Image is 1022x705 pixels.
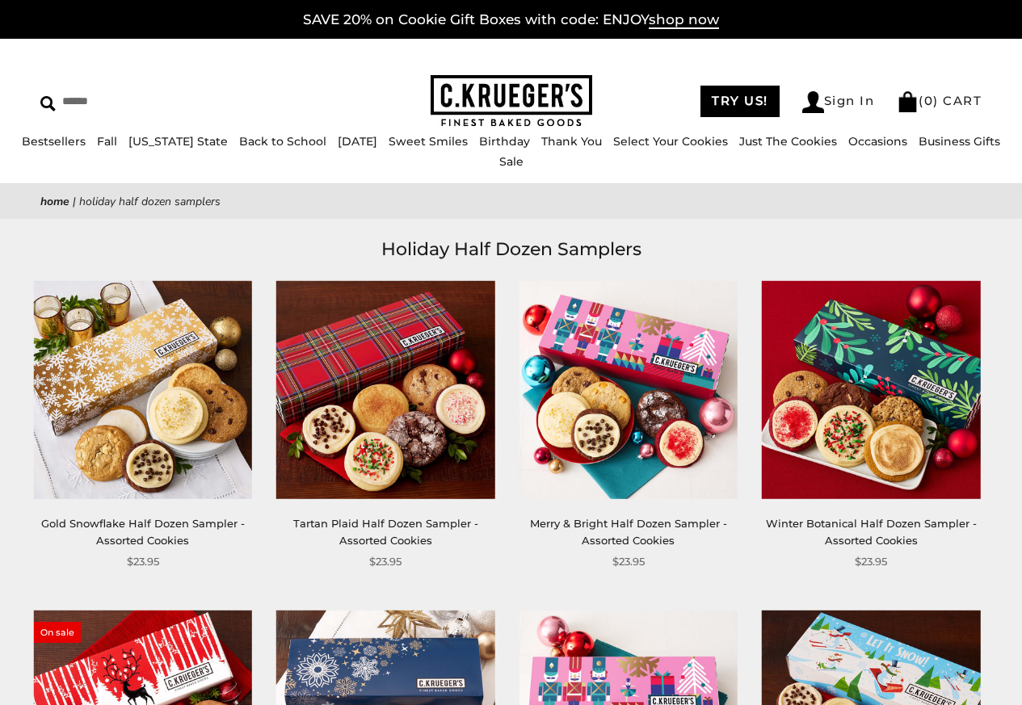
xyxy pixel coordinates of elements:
[128,134,228,149] a: [US_STATE] State
[848,134,907,149] a: Occasions
[40,96,56,111] img: Search
[802,91,875,113] a: Sign In
[79,194,221,209] span: Holiday Half Dozen Samplers
[479,134,530,149] a: Birthday
[34,622,81,643] span: On sale
[700,86,780,117] a: TRY US!
[649,11,719,29] span: shop now
[897,93,982,108] a: (0) CART
[613,134,728,149] a: Select Your Cookies
[541,134,602,149] a: Thank You
[127,553,159,570] span: $23.95
[22,134,86,149] a: Bestsellers
[612,553,645,570] span: $23.95
[40,89,256,114] input: Search
[919,134,1000,149] a: Business Gifts
[924,93,934,108] span: 0
[276,280,494,498] img: Tartan Plaid Half Dozen Sampler - Assorted Cookies
[239,134,326,149] a: Back to School
[40,194,69,209] a: Home
[34,280,252,498] img: Gold Snowflake Half Dozen Sampler - Assorted Cookies
[97,134,117,149] a: Fall
[739,134,837,149] a: Just The Cookies
[369,553,402,570] span: $23.95
[530,517,727,547] a: Merry & Bright Half Dozen Sampler - Assorted Cookies
[855,553,887,570] span: $23.95
[40,192,982,211] nav: breadcrumbs
[499,154,524,169] a: Sale
[293,517,478,547] a: Tartan Plaid Half Dozen Sampler - Assorted Cookies
[41,517,245,547] a: Gold Snowflake Half Dozen Sampler - Assorted Cookies
[338,134,377,149] a: [DATE]
[897,91,919,112] img: Bag
[73,194,76,209] span: |
[802,91,824,113] img: Account
[762,280,980,498] img: Winter Botanical Half Dozen Sampler - Assorted Cookies
[519,280,738,498] img: Merry & Bright Half Dozen Sampler - Assorted Cookies
[389,134,468,149] a: Sweet Smiles
[303,11,719,29] a: SAVE 20% on Cookie Gift Boxes with code: ENJOYshop now
[65,235,957,264] h1: Holiday Half Dozen Samplers
[431,75,592,128] img: C.KRUEGER'S
[766,517,977,547] a: Winter Botanical Half Dozen Sampler - Assorted Cookies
